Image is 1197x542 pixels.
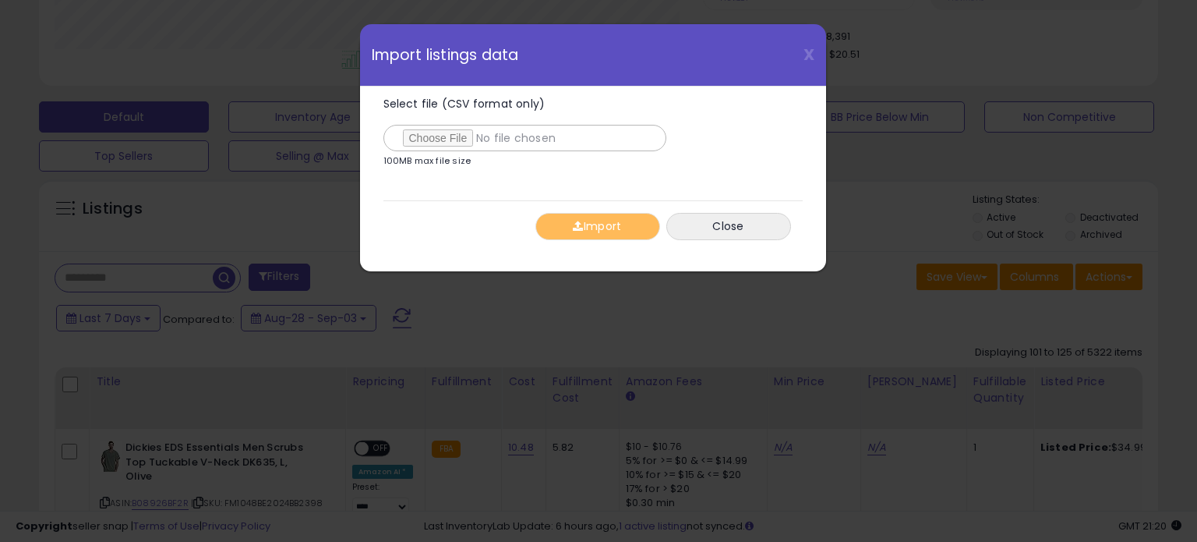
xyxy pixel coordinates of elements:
p: 100MB max file size [383,157,471,165]
span: Select file (CSV format only) [383,96,546,112]
button: Close [666,213,791,240]
button: Import [535,213,660,240]
span: Import listings data [372,48,519,62]
span: X [803,44,814,66]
